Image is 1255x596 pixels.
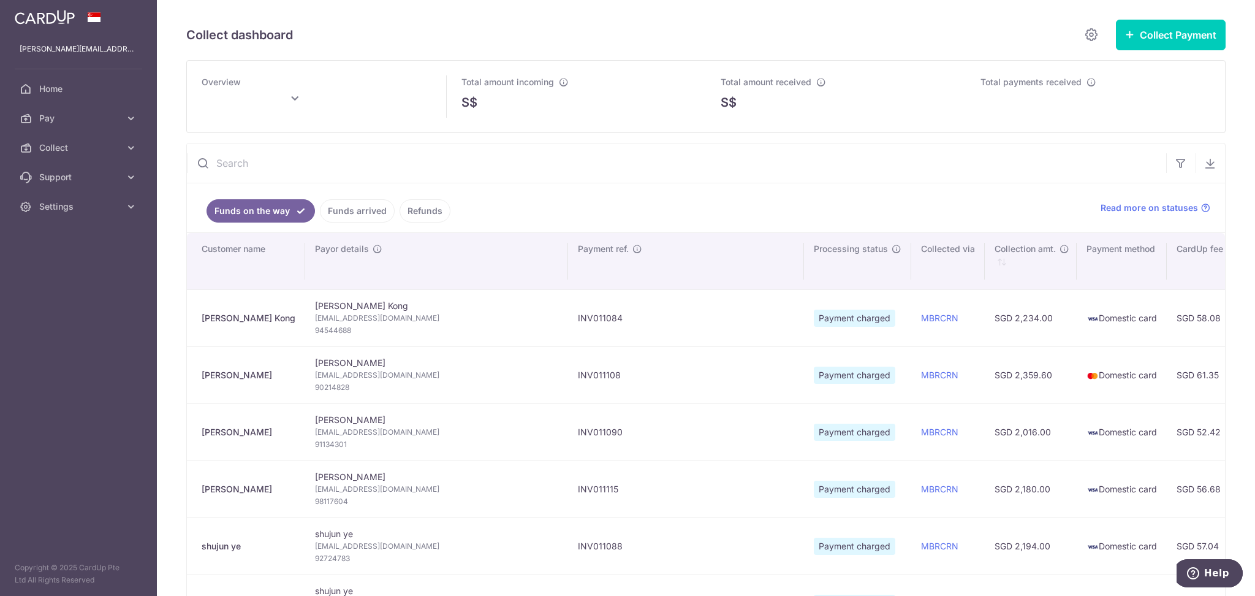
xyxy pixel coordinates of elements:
[1101,202,1210,214] a: Read more on statuses
[1086,484,1099,496] img: visa-sm-192604c4577d2d35970c8ed26b86981c2741ebd56154ab54ad91a526f0f24972.png
[911,233,985,289] th: Collected via
[39,171,120,183] span: Support
[20,43,137,55] p: [PERSON_NAME][EMAIL_ADDRESS][PERSON_NAME][DOMAIN_NAME]
[28,9,53,20] span: Help
[305,233,568,289] th: Payor details
[985,518,1077,575] td: SGD 2,194.00
[995,243,1056,255] span: Collection amt.
[1167,346,1246,403] td: SGD 61.35
[814,243,888,255] span: Processing status
[1167,403,1246,460] td: SGD 52.42
[1167,460,1246,518] td: SGD 56.68
[305,289,568,346] td: [PERSON_NAME] Kong
[315,426,558,438] span: [EMAIL_ADDRESS][DOMAIN_NAME]
[568,518,804,575] td: INV011088
[568,403,804,460] td: INV011090
[721,77,811,87] span: Total amount received
[39,83,120,95] span: Home
[305,518,568,575] td: shujun ye
[1077,403,1167,460] td: Domestic card
[202,369,295,381] div: [PERSON_NAME]
[1167,289,1246,346] td: SGD 58.08
[921,313,958,323] a: MBRCRN
[202,312,295,324] div: [PERSON_NAME] Kong
[202,540,295,552] div: shujun ye
[1116,20,1226,50] button: Collect Payment
[814,481,895,498] span: Payment charged
[1177,559,1243,590] iframe: Opens a widget where you can find more information
[921,370,958,380] a: MBRCRN
[207,199,315,223] a: Funds on the way
[187,143,1166,183] input: Search
[315,324,558,337] span: 94544688
[400,199,450,223] a: Refunds
[814,367,895,384] span: Payment charged
[1077,460,1167,518] td: Domestic card
[985,460,1077,518] td: SGD 2,180.00
[39,142,120,154] span: Collect
[315,312,558,324] span: [EMAIL_ADDRESS][DOMAIN_NAME]
[315,552,558,565] span: 92724783
[1086,313,1099,325] img: visa-sm-192604c4577d2d35970c8ed26b86981c2741ebd56154ab54ad91a526f0f24972.png
[980,77,1082,87] span: Total payments received
[985,346,1077,403] td: SGD 2,359.60
[15,10,75,25] img: CardUp
[578,243,629,255] span: Payment ref.
[814,538,895,555] span: Payment charged
[985,403,1077,460] td: SGD 2,016.00
[921,484,958,494] a: MBRCRN
[39,201,120,213] span: Settings
[461,93,477,112] span: S$
[1077,518,1167,575] td: Domestic card
[921,541,958,551] a: MBRCRN
[568,346,804,403] td: INV011108
[315,243,369,255] span: Payor details
[39,112,120,124] span: Pay
[187,233,305,289] th: Customer name
[1077,346,1167,403] td: Domestic card
[315,381,558,394] span: 90214828
[804,233,911,289] th: Processing status
[1086,541,1099,553] img: visa-sm-192604c4577d2d35970c8ed26b86981c2741ebd56154ab54ad91a526f0f24972.png
[814,424,895,441] span: Payment charged
[1177,243,1223,255] span: CardUp fee
[1086,370,1099,382] img: mastercard-sm-87a3fd1e0bddd137fecb07648320f44c262e2538e7db6024463105ddbc961eb2.png
[721,93,737,112] span: S$
[315,369,558,381] span: [EMAIL_ADDRESS][DOMAIN_NAME]
[921,427,958,437] a: MBRCRN
[1167,233,1246,289] th: CardUp fee
[305,460,568,518] td: [PERSON_NAME]
[202,483,295,495] div: [PERSON_NAME]
[202,426,295,438] div: [PERSON_NAME]
[1167,518,1246,575] td: SGD 57.04
[461,77,554,87] span: Total amount incoming
[568,233,804,289] th: Payment ref.
[1077,233,1167,289] th: Payment method
[1086,427,1099,439] img: visa-sm-192604c4577d2d35970c8ed26b86981c2741ebd56154ab54ad91a526f0f24972.png
[305,403,568,460] td: [PERSON_NAME]
[814,310,895,327] span: Payment charged
[985,233,1077,289] th: Collection amt. : activate to sort column ascending
[320,199,395,223] a: Funds arrived
[1101,202,1198,214] span: Read more on statuses
[315,483,558,495] span: [EMAIL_ADDRESS][DOMAIN_NAME]
[305,346,568,403] td: [PERSON_NAME]
[568,460,804,518] td: INV011115
[186,25,293,45] h5: Collect dashboard
[568,289,804,346] td: INV011084
[315,495,558,508] span: 98117604
[315,540,558,552] span: [EMAIL_ADDRESS][DOMAIN_NAME]
[202,77,241,87] span: Overview
[985,289,1077,346] td: SGD 2,234.00
[315,438,558,451] span: 91134301
[1077,289,1167,346] td: Domestic card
